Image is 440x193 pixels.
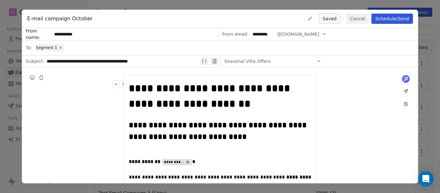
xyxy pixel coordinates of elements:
span: @[DOMAIN_NAME] [277,31,319,38]
span: To: [26,44,32,51]
span: E-mail campaign October [27,15,92,23]
div: Open Intercom Messenger [418,171,434,187]
span: Subject: [26,58,44,66]
button: Cancel [346,14,369,24]
span: Segment 1 [36,45,57,50]
span: From email: [222,31,249,37]
button: Schedule/Send [371,14,413,24]
button: Saved [319,14,340,24]
span: Seasonal Villa Offers [224,58,271,64]
span: From name: [26,28,52,41]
